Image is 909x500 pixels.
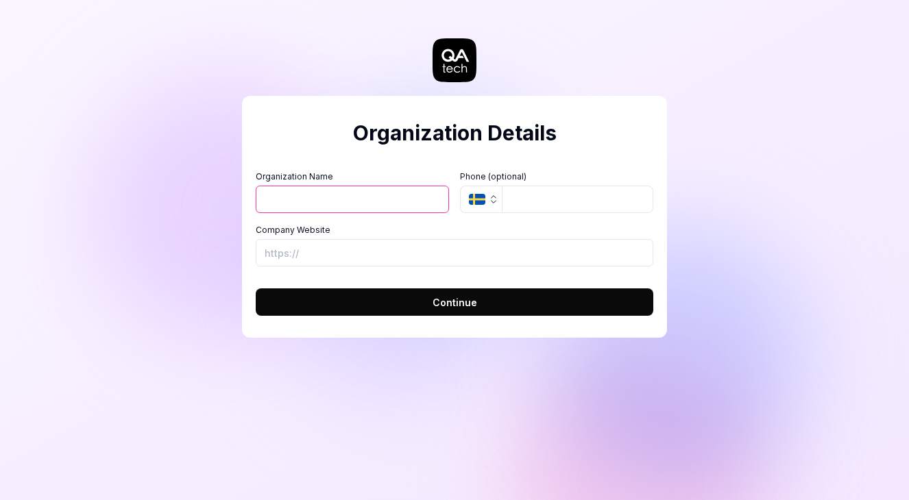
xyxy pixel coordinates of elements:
input: https:// [256,239,653,266]
label: Organization Name [256,171,449,183]
label: Company Website [256,224,653,236]
h2: Organization Details [256,118,653,149]
span: Continue [433,295,477,310]
label: Phone (optional) [460,171,653,183]
button: Continue [256,288,653,316]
